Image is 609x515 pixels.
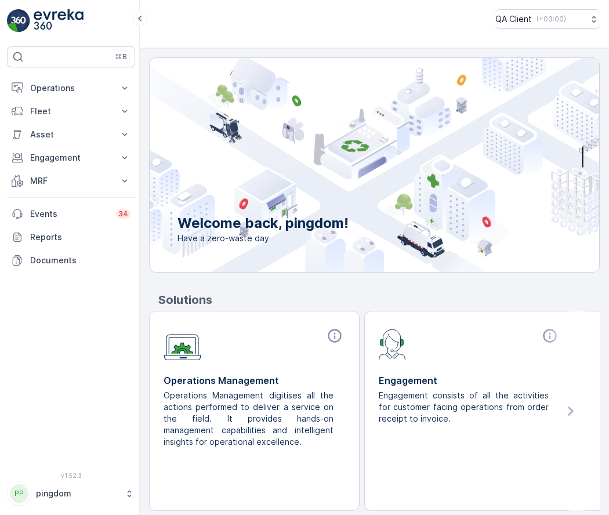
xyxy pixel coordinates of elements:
button: MRF [7,169,135,193]
a: Events34 [7,202,135,226]
p: Engagement consists of all the activities for customer facing operations from order receipt to in... [379,390,551,425]
p: MRF [30,175,112,187]
p: Documents [30,255,130,266]
img: city illustration [97,58,599,272]
p: ⌘B [115,52,127,61]
span: Have a zero-waste day [177,233,349,244]
img: module-icon [164,328,201,361]
p: Operations [30,82,112,94]
p: Fleet [30,106,112,117]
p: Operations Management digitises all the actions performed to deliver a service on the field. It p... [164,390,336,448]
p: Engagement [379,373,560,387]
button: Asset [7,123,135,146]
button: Fleet [7,100,135,123]
button: PPpingdom [7,481,135,506]
p: Asset [30,129,112,140]
p: Engagement [30,152,112,164]
span: v 1.52.3 [7,472,135,479]
p: Reports [30,231,130,243]
div: PP [10,484,28,503]
p: Welcome back, pingdom! [177,214,349,233]
p: pingdom [36,488,119,499]
a: Documents [7,249,135,272]
p: Operations Management [164,373,345,387]
p: ( +03:00 ) [536,14,566,24]
img: logo [7,9,30,32]
button: QA Client(+03:00) [495,9,600,29]
button: Engagement [7,146,135,169]
p: QA Client [495,13,532,25]
p: Events [30,208,109,220]
button: Operations [7,77,135,100]
img: module-icon [379,328,406,360]
a: Reports [7,226,135,249]
p: 34 [118,209,128,219]
img: logo_light-DOdMpM7g.png [34,9,84,32]
p: Solutions [158,291,600,309]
